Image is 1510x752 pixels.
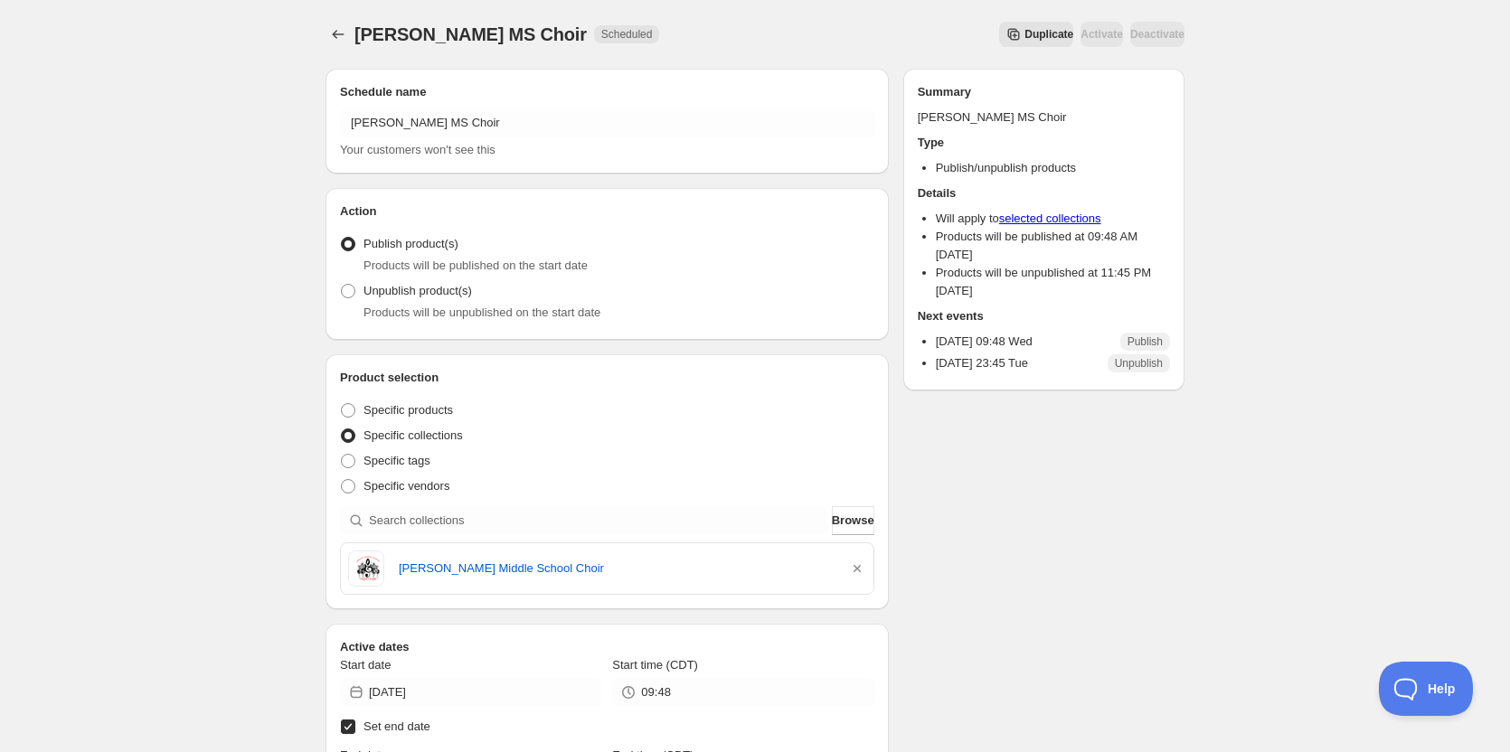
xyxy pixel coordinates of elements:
li: Will apply to [936,210,1170,228]
span: Start time (CDT) [612,658,698,672]
h2: Details [918,184,1170,202]
h2: Type [918,134,1170,152]
span: Duplicate [1024,27,1073,42]
span: Unpublish [1115,356,1163,371]
span: Scheduled [601,27,653,42]
span: Specific vendors [363,479,449,493]
span: Start date [340,658,391,672]
h2: Action [340,202,874,221]
input: Search collections [369,506,828,535]
span: Specific collections [363,428,463,442]
span: Unpublish product(s) [363,284,472,297]
span: Publish product(s) [363,237,458,250]
iframe: Toggle Customer Support [1379,662,1474,716]
span: Set end date [363,719,430,733]
li: Products will be unpublished at 11:45 PM [DATE] [936,264,1170,300]
span: Your customers won't see this [340,143,495,156]
button: Secondary action label [999,22,1073,47]
p: [DATE] 23:45 Tue [936,354,1028,372]
li: Publish/unpublish products [936,159,1170,177]
p: [PERSON_NAME] MS Choir [918,108,1170,127]
span: Specific tags [363,454,430,467]
button: Schedules [326,22,351,47]
span: Specific products [363,403,453,417]
span: Publish [1128,334,1163,349]
span: [PERSON_NAME] MS Choir [354,24,587,44]
span: Browse [832,512,874,530]
h2: Next events [918,307,1170,325]
a: selected collections [999,211,1101,225]
span: Products will be unpublished on the start date [363,305,600,319]
h2: Product selection [340,369,874,387]
h2: Summary [918,83,1170,101]
a: [PERSON_NAME] Middle School Choir [399,559,834,578]
p: [DATE] 09:48 Wed [936,333,1033,351]
span: Products will be published on the start date [363,258,588,272]
li: Products will be published at 09:48 AM [DATE] [936,228,1170,264]
button: Browse [832,506,874,535]
h2: Active dates [340,638,874,656]
h2: Schedule name [340,83,874,101]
